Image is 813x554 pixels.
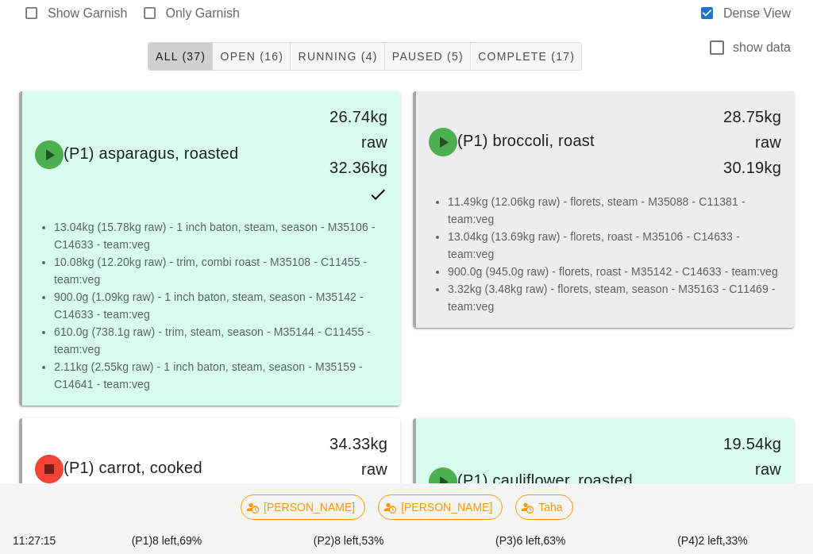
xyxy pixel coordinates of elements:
button: Paused (5) [385,42,471,71]
span: Paused (5) [391,50,464,63]
span: 8 left, [334,534,361,547]
span: (P1) broccoli, roast [457,132,595,149]
label: Show Garnish [48,6,128,21]
span: Complete (17) [477,50,575,63]
div: 19.54kg raw 20.51kg [707,431,781,507]
li: 900.0g (1.09kg raw) - 1 inch baton, steam, season - M35142 - C14633 - team:veg [54,288,387,323]
li: 10.08kg (12.20kg raw) - trim, combi roast - M35108 - C11455 - team:veg [54,253,387,288]
button: Complete (17) [471,42,582,71]
span: All (37) [155,50,206,63]
span: Taha [526,495,562,519]
span: 6 left, [516,534,543,547]
li: 2.11kg (2.55kg raw) - 1 inch baton, steam, season - M35159 - C14641 - team:veg [54,358,387,393]
span: Running (4) [297,50,377,63]
span: [PERSON_NAME] [251,495,355,519]
span: (P1) carrot, cooked [64,459,202,476]
li: 3.32kg (3.48kg raw) - florets, steam, season - M35163 - C11469 - team:veg [448,280,781,315]
div: 11:27:15 [10,529,75,552]
span: (P1) asparagus, roasted [64,144,238,162]
li: 11.49kg (12.06kg raw) - florets, steam - M35088 - C11381 - team:veg [448,193,781,228]
div: 34.33kg raw 43.26kg [314,431,387,507]
button: Running (4) [291,42,384,71]
span: 8 left, [152,534,179,547]
label: show data [733,40,791,56]
span: [PERSON_NAME] [388,495,492,519]
button: Open (16) [213,42,291,71]
span: (P1) cauliflower, roasted [457,471,633,489]
div: (P2) 53% [258,529,440,552]
div: 28.75kg raw 30.19kg [707,104,781,180]
div: (P4) 33% [622,529,803,552]
span: Open (16) [219,50,283,63]
div: 26.74kg raw 32.36kg [314,104,387,180]
div: (P3) 63% [440,529,622,552]
div: (P1) 69% [75,529,257,552]
li: 13.04kg (15.78kg raw) - 1 inch baton, steam, season - M35106 - C14633 - team:veg [54,218,387,253]
li: 610.0g (738.1g raw) - trim, steam, season - M35144 - C11455 - team:veg [54,323,387,358]
label: Only Garnish [166,6,240,21]
li: 900.0g (945.0g raw) - florets, roast - M35142 - C14633 - team:veg [448,263,781,280]
button: All (37) [148,42,213,71]
label: Dense View [723,6,791,21]
span: 2 left, [699,534,726,547]
li: 13.04kg (13.69kg raw) - florets, roast - M35106 - C14633 - team:veg [448,228,781,263]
